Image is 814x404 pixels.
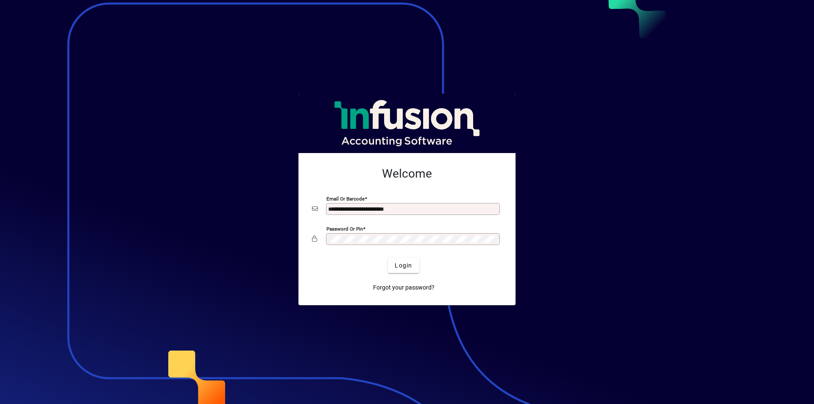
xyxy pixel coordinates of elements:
h2: Welcome [312,167,502,181]
button: Login [388,258,419,273]
span: Login [395,261,412,270]
mat-label: Email or Barcode [326,196,365,202]
span: Forgot your password? [373,283,435,292]
mat-label: Password or Pin [326,226,363,232]
a: Forgot your password? [370,280,438,295]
